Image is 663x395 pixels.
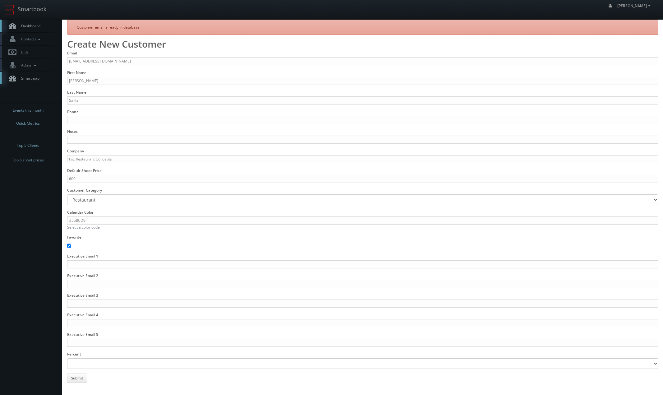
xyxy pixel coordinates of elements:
[67,188,102,193] label: Customer Category
[67,129,78,134] label: Notes
[12,157,44,163] span: Top 5 shoot prices
[18,36,42,42] span: Contacts
[67,70,86,75] label: First Name
[67,253,98,259] label: Executive Email 1
[67,293,98,298] label: Executive Email 3
[16,120,40,127] span: Quick Metrics
[67,374,87,383] button: Submit
[67,273,98,278] label: Executive Email 2
[18,63,38,68] span: Admin
[17,142,39,149] span: Top 5 Clients
[67,41,658,47] h2: Create New Customer
[67,148,84,154] label: Company
[67,332,98,337] label: Executive Email 5
[67,109,79,114] label: Phone
[18,49,29,55] span: Bids
[18,76,39,81] span: Smartmap
[67,351,81,357] label: Percent
[18,23,40,29] span: Dashboard
[67,210,94,215] label: Calendar Color
[67,90,86,95] label: Last Name
[5,5,15,15] img: smartbook-logo.png
[67,225,100,230] a: Select a color code
[67,235,81,240] label: Favorite
[77,25,649,30] p: Customer email already in database
[67,168,102,173] label: Default Shoot Price
[67,50,77,56] label: Email
[13,107,44,114] span: Events this month
[67,312,98,318] label: Executive Email 4
[617,3,652,8] span: [PERSON_NAME]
